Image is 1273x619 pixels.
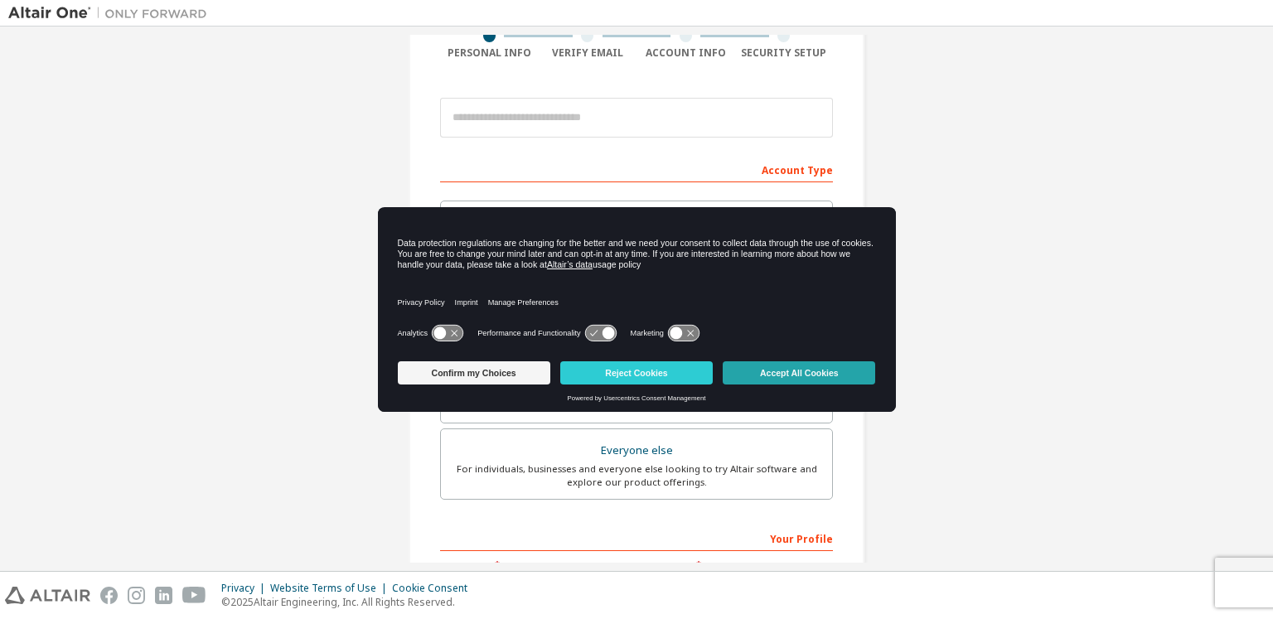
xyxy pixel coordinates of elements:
div: Security Setup [735,46,834,60]
div: Cookie Consent [392,582,477,595]
div: Your Profile [440,525,833,551]
img: altair_logo.svg [5,587,90,604]
div: For individuals, businesses and everyone else looking to try Altair software and explore our prod... [451,462,822,489]
div: Verify Email [539,46,637,60]
img: linkedin.svg [155,587,172,604]
div: Everyone else [451,439,822,462]
img: facebook.svg [100,587,118,604]
img: instagram.svg [128,587,145,604]
div: Personal Info [440,46,539,60]
img: youtube.svg [182,587,206,604]
label: First Name [440,559,632,573]
div: Account Info [636,46,735,60]
div: Privacy [221,582,270,595]
label: Last Name [641,559,833,573]
div: Website Terms of Use [270,582,392,595]
img: Altair One [8,5,215,22]
p: © 2025 Altair Engineering, Inc. All Rights Reserved. [221,595,477,609]
div: Account Type [440,156,833,182]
